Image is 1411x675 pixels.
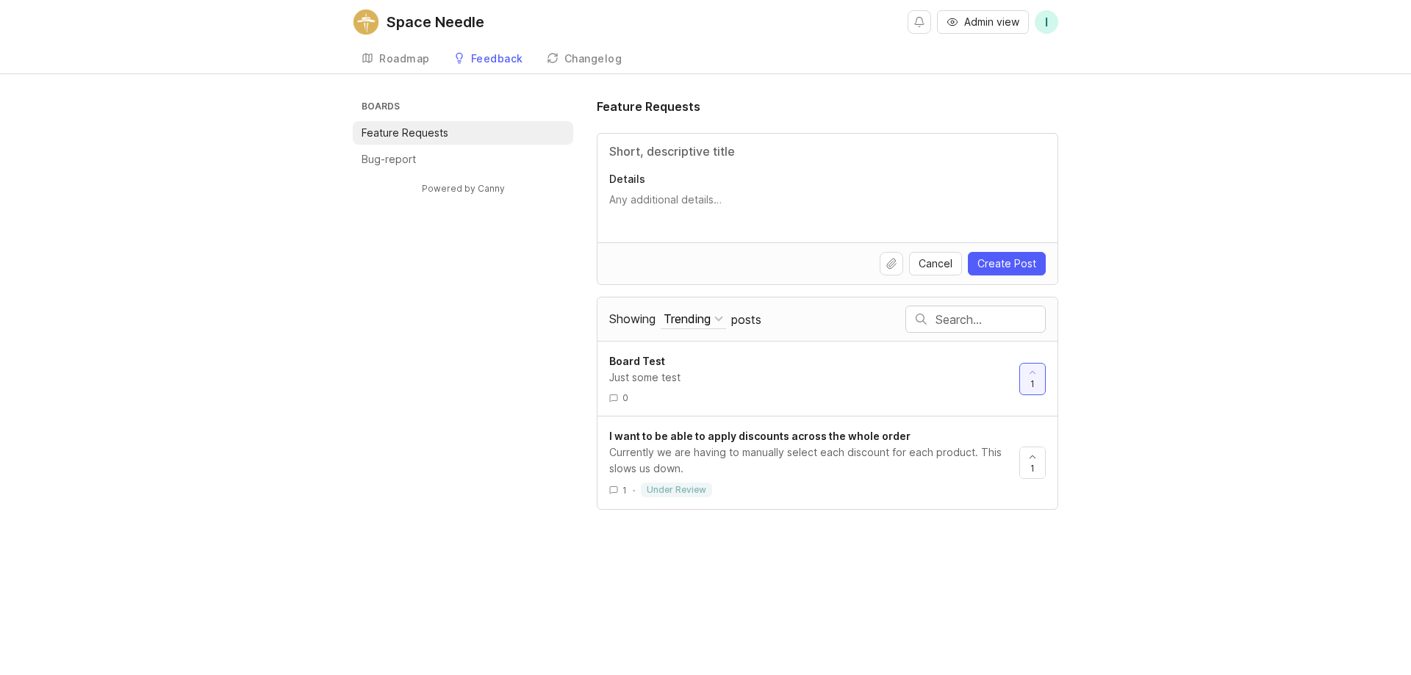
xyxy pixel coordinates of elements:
[919,256,952,271] span: Cancel
[622,484,627,497] span: 1
[538,44,631,74] a: Changelog
[968,252,1046,275] button: Create Post
[609,311,656,326] span: Showing
[445,44,532,74] a: Feedback
[1045,13,1048,31] span: I
[564,54,622,64] div: Changelog
[387,15,484,29] div: Space Needle
[1030,378,1035,390] span: 1
[353,121,573,145] a: Feature Requests
[647,484,706,496] p: under review
[362,152,416,167] p: Bug-report
[597,98,700,115] h1: Feature Requests
[908,10,931,34] button: Notifications
[362,126,448,140] p: Feature Requests
[609,444,1008,477] div: Currently we are having to manually select each discount for each product. This slows us down.
[609,430,911,442] span: I want to be able to apply discounts across the whole order
[964,15,1019,29] span: Admin view
[1019,363,1046,395] button: 1
[909,252,962,275] button: Cancel
[731,311,761,328] span: posts
[664,311,711,327] div: Trending
[353,148,573,171] a: Bug-report
[609,369,1008,386] div: Just some test
[633,484,635,497] div: ·
[661,309,726,329] button: Showing
[609,172,1046,187] p: Details
[471,54,523,64] div: Feedback
[609,192,1046,222] textarea: Details
[353,9,379,35] img: Space Needle logo
[353,44,439,74] a: Roadmap
[609,428,1019,497] a: I want to be able to apply discounts across the whole orderCurrently we are having to manually se...
[1030,462,1035,474] span: 1
[359,98,573,118] h3: Boards
[609,353,1019,404] a: Board TestJust some test0
[936,311,1045,328] input: Search…
[420,180,507,197] a: Powered by Canny
[622,391,628,404] span: 0
[1035,10,1058,34] button: I
[609,142,1046,160] input: Title
[609,355,665,367] span: Board Test
[880,252,903,275] button: Upload file
[379,54,430,64] div: Roadmap
[937,10,1029,34] button: Admin view
[1019,447,1046,479] button: 1
[977,256,1036,271] span: Create Post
